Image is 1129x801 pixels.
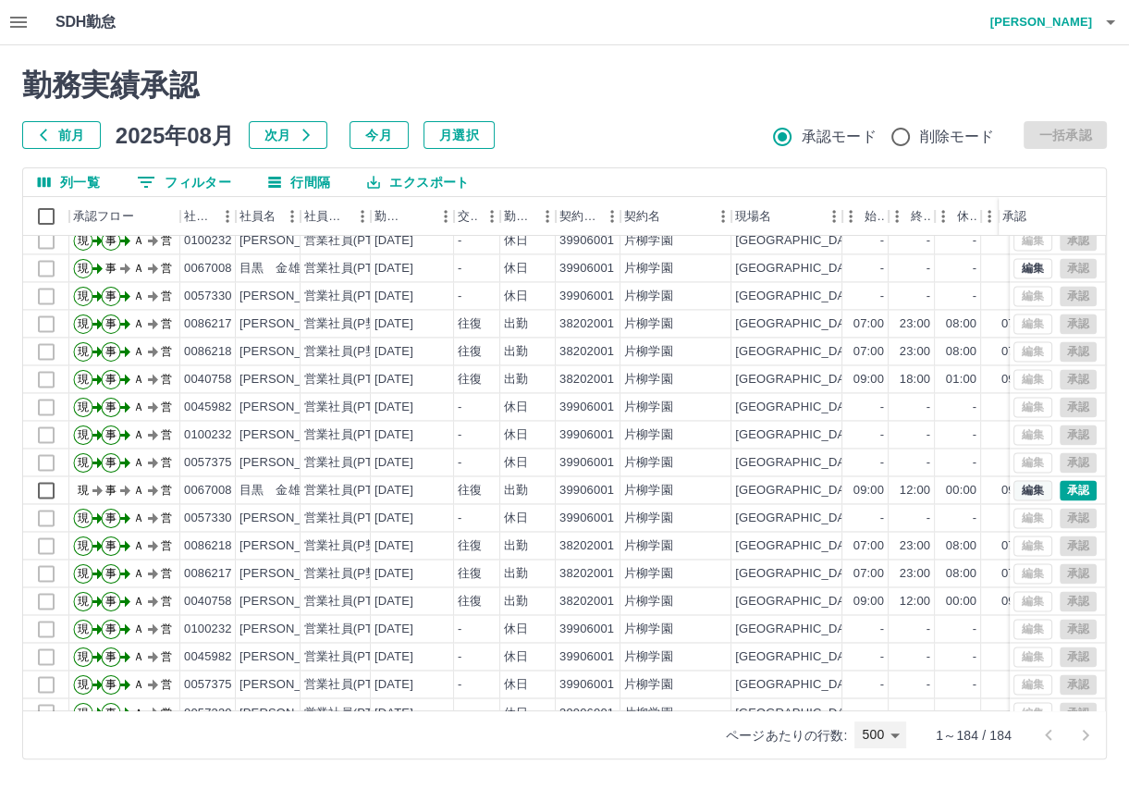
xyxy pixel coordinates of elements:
div: 38202001 [559,537,614,555]
text: Ａ [133,456,144,469]
div: 営業社員(PT契約) [304,260,401,277]
div: - [973,399,976,416]
div: [GEOGRAPHIC_DATA]（清掃） [735,426,911,444]
div: - [927,232,930,250]
div: 片柳学園 [624,537,673,555]
text: 事 [105,290,117,302]
div: 社員区分 [301,197,371,236]
div: 12:00 [900,482,930,499]
div: 07:00 [1001,343,1032,361]
text: 現 [78,234,89,247]
div: 片柳学園 [624,232,673,250]
div: 09:00 [853,371,884,388]
button: 承認 [1060,480,1097,500]
div: 終業 [889,197,935,236]
div: 39906001 [559,232,614,250]
div: 目黒 金雄 [239,260,301,277]
div: [DATE] [374,565,413,583]
div: 営業社員(PT契約) [304,482,401,499]
div: - [458,288,461,305]
div: [DATE] [374,426,413,444]
div: 39906001 [559,288,614,305]
div: - [880,399,884,416]
button: メニュー [598,203,626,230]
text: 現 [78,484,89,497]
text: Ａ [133,234,144,247]
div: - [973,510,976,527]
div: [GEOGRAPHIC_DATA]（清掃） [735,288,911,305]
div: 09:00 [853,593,884,610]
text: Ａ [133,428,144,441]
div: 出勤 [504,482,528,499]
text: Ａ [133,484,144,497]
div: - [880,232,884,250]
div: 23:00 [900,565,930,583]
div: 38202001 [559,343,614,361]
div: [DATE] [374,288,413,305]
div: [PERSON_NAME] [239,426,340,444]
div: 09:00 [1001,482,1032,499]
div: - [458,510,461,527]
text: 営 [161,567,172,580]
div: 500 [854,721,906,748]
text: 事 [105,345,117,358]
button: メニュー [534,203,561,230]
div: - [880,510,884,527]
text: 営 [161,373,172,386]
div: [DATE] [374,454,413,472]
div: - [927,510,930,527]
text: 現 [78,511,89,524]
div: 営業社員(P契約) [304,537,394,555]
text: 現 [78,400,89,413]
div: 片柳学園 [624,510,673,527]
button: 月選択 [423,121,495,149]
div: 39906001 [559,399,614,416]
div: 終業 [911,197,931,236]
div: 08:00 [946,315,976,333]
text: Ａ [133,345,144,358]
div: 0040758 [184,593,232,610]
button: ソート [406,203,432,229]
div: 片柳学園 [624,399,673,416]
div: 目黒 金雄 [239,482,301,499]
button: メニュー [478,203,506,230]
div: 39906001 [559,510,614,527]
text: 事 [105,400,117,413]
div: - [880,288,884,305]
div: 契約名 [624,197,660,236]
div: 0067008 [184,482,232,499]
div: [PERSON_NAME] [239,593,340,610]
div: 23:00 [900,343,930,361]
div: 0057330 [184,288,232,305]
div: 休日 [504,232,528,250]
div: [GEOGRAPHIC_DATA]（寮管理） [735,315,924,333]
button: 行間隔 [253,168,345,196]
div: 承認フロー [69,197,180,236]
div: [PERSON_NAME] [239,232,340,250]
div: 勤務区分 [500,197,556,236]
div: [PERSON_NAME] [239,315,340,333]
div: [PERSON_NAME] [239,399,340,416]
div: 往復 [458,482,482,499]
div: 営業社員(PT契約) [304,426,401,444]
div: 往復 [458,315,482,333]
div: 社員番号 [180,197,236,236]
div: 0100232 [184,232,232,250]
div: 営業社員(PT契約) [304,454,401,472]
text: 営 [161,262,172,275]
text: 事 [105,373,117,386]
div: 休憩 [935,197,981,236]
div: 01:00 [946,371,976,388]
text: 事 [105,511,117,524]
div: 始業 [865,197,885,236]
div: 休日 [504,510,528,527]
button: メニュー [278,203,306,230]
h2: 勤務実績承認 [22,68,1107,103]
div: 23:00 [900,315,930,333]
button: メニュー [214,203,241,230]
div: 12:00 [900,593,930,610]
div: 片柳学園 [624,426,673,444]
div: 往復 [458,565,482,583]
div: [GEOGRAPHIC_DATA]（清掃） [735,454,911,472]
div: - [880,426,884,444]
